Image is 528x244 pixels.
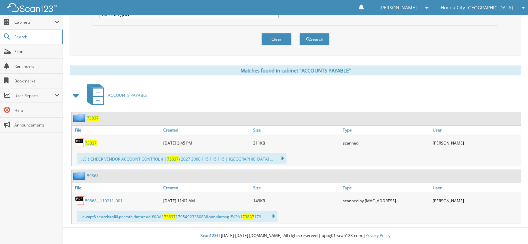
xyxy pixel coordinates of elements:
[341,183,431,192] a: Type
[85,140,97,146] a: 73837
[87,173,99,179] a: 59868
[14,34,58,40] span: Search
[495,212,528,244] iframe: Chat Widget
[379,6,417,10] span: [PERSON_NAME]
[167,156,179,162] span: 73837
[14,63,59,69] span: Reminders
[441,6,513,10] span: Honda City [GEOGRAPHIC_DATA]
[262,33,291,45] button: Clear
[164,214,176,220] span: 73837
[341,194,431,207] div: scanned by [MAC_ADDRESS]
[75,196,85,206] img: PDF.png
[431,136,521,150] div: [PERSON_NAME]
[72,183,162,192] a: File
[77,211,277,222] div: ...ew=pt&search=all&permthld=thread-f%3A1 1795492338083&simpl=msg-f%3A1 179...
[162,183,252,192] a: Created
[63,228,528,244] div: © [DATE]-[DATE] [DOMAIN_NAME]. All rights reserved | appg01-scan123-com |
[431,183,521,192] a: User
[341,126,431,135] a: Type
[72,126,162,135] a: File
[201,233,217,238] span: Scan123
[299,33,329,45] button: Search
[70,65,521,75] div: Matches found in cabinet "ACCOUNTS PAYABLE"
[87,115,99,121] a: 73837
[77,153,286,164] div: ...LE { CHECK VENDOR ACCOUNT CONTROL # | ) 2027 3000 115 115 115 | [GEOGRAPHIC_DATA] ...
[243,214,254,220] span: 73837
[162,136,252,150] div: [DATE] 3:45 PM
[365,233,390,238] a: Privacy Policy
[14,93,55,98] span: User Reports
[252,126,341,135] a: Size
[162,194,252,207] div: [DATE] 11:02 AM
[73,172,87,180] img: folder2.png
[75,138,85,148] img: PDF.png
[252,136,341,150] div: 311KB
[431,194,521,207] div: [PERSON_NAME]
[341,136,431,150] div: scanned
[7,3,57,12] img: scan123-logo-white.svg
[162,126,252,135] a: Created
[85,198,123,204] a: 59868__110211_001
[431,126,521,135] a: User
[252,183,341,192] a: Size
[83,82,148,108] a: ACCOUNTS PAYABLE
[14,19,55,25] span: Cabinets
[108,92,148,98] span: ACCOUNTS PAYABLE
[14,49,59,54] span: Scan
[252,194,341,207] div: 149KB
[14,78,59,84] span: Bookmarks
[73,114,87,122] img: folder2.png
[14,107,59,113] span: Help
[14,122,59,128] span: Announcements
